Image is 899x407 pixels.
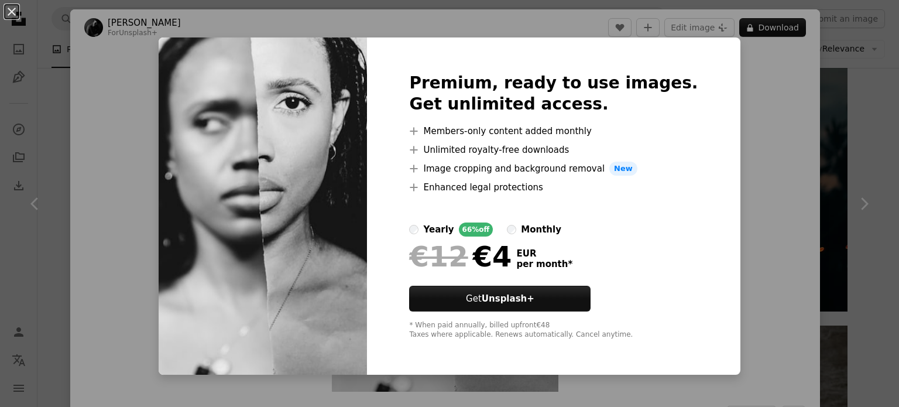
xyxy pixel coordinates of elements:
span: per month * [516,259,572,269]
img: premium_photo-1709143098295-1e00c82a8020 [159,37,367,375]
h2: Premium, ready to use images. Get unlimited access. [409,73,698,115]
li: Members-only content added monthly [409,124,698,138]
li: Enhanced legal protections [409,180,698,194]
span: EUR [516,248,572,259]
div: yearly [423,223,454,237]
strong: Unsplash+ [482,293,534,304]
div: €4 [409,241,512,272]
button: GetUnsplash+ [409,286,591,312]
div: monthly [521,223,561,237]
span: New [609,162,637,176]
div: * When paid annually, billed upfront €48 Taxes where applicable. Renews automatically. Cancel any... [409,321,698,340]
li: Unlimited royalty-free downloads [409,143,698,157]
input: yearly66%off [409,225,418,234]
span: €12 [409,241,468,272]
li: Image cropping and background removal [409,162,698,176]
div: 66% off [459,223,493,237]
input: monthly [507,225,516,234]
